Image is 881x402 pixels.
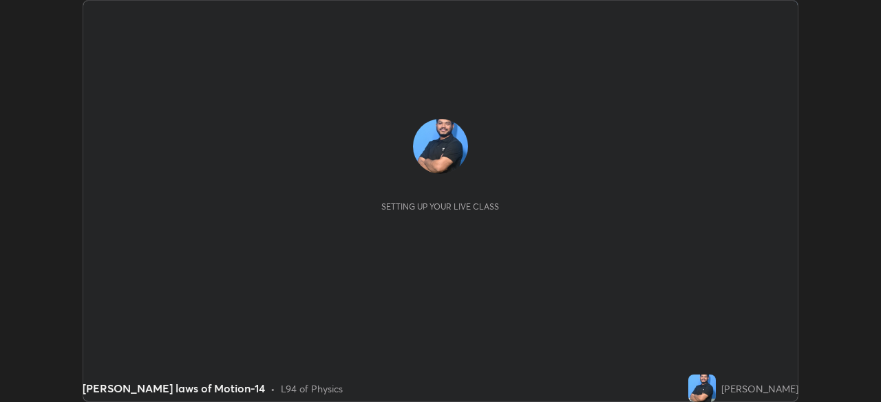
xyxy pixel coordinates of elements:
div: [PERSON_NAME] laws of Motion-14 [83,380,265,397]
div: [PERSON_NAME] [721,381,798,396]
img: f2301bd397bc4cf78b0e65b0791dc59c.jpg [688,375,716,402]
img: f2301bd397bc4cf78b0e65b0791dc59c.jpg [413,119,468,174]
div: • [270,381,275,396]
div: L94 of Physics [281,381,343,396]
div: Setting up your live class [381,201,499,212]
